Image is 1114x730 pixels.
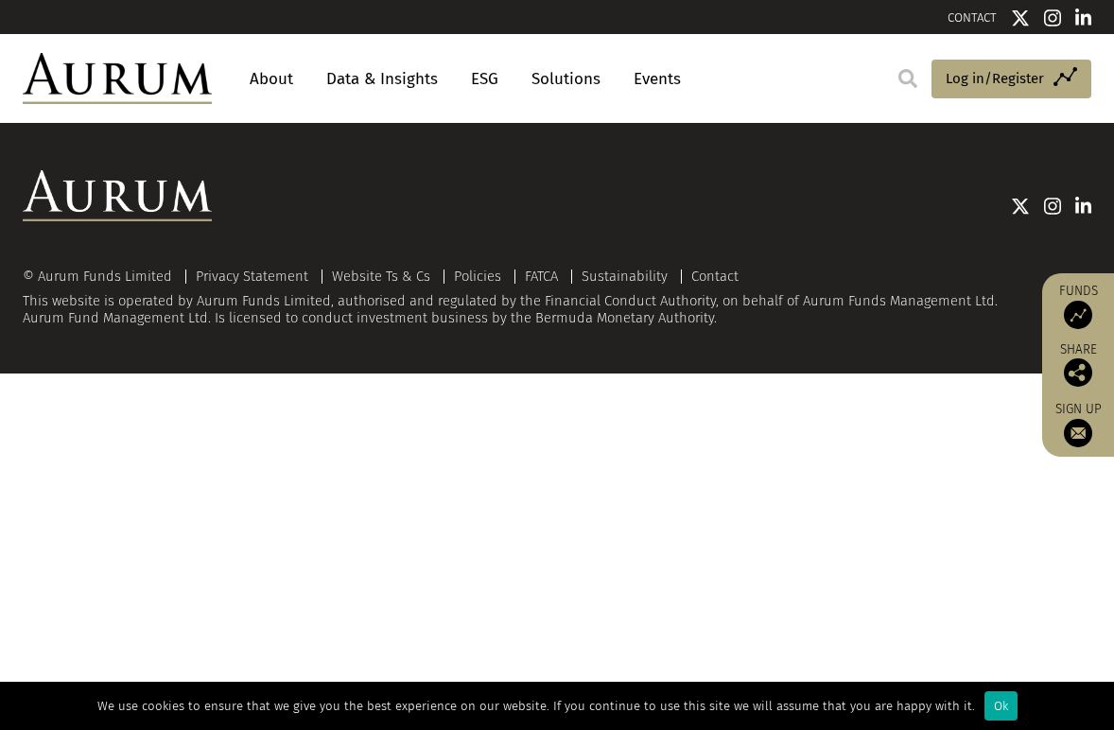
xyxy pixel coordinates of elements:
img: search.svg [898,69,917,88]
div: © Aurum Funds Limited [23,269,182,284]
img: Instagram icon [1044,9,1061,27]
img: Linkedin icon [1075,9,1092,27]
a: CONTACT [948,10,997,25]
a: Contact [691,268,739,285]
a: ESG [461,61,508,96]
a: Data & Insights [317,61,447,96]
a: Log in/Register [931,60,1091,99]
img: Instagram icon [1044,197,1061,216]
img: Linkedin icon [1075,197,1092,216]
img: Aurum [23,53,212,104]
a: Solutions [522,61,610,96]
a: Privacy Statement [196,268,308,285]
div: This website is operated by Aurum Funds Limited, authorised and regulated by the Financial Conduc... [23,269,1091,326]
a: Website Ts & Cs [332,268,430,285]
img: Share this post [1064,358,1092,387]
div: Share [1052,343,1105,387]
a: Sustainability [582,268,668,285]
a: Funds [1052,283,1105,329]
img: Twitter icon [1011,9,1030,27]
img: Access Funds [1064,301,1092,329]
span: Log in/Register [946,67,1044,90]
a: About [240,61,303,96]
img: Aurum Logo [23,170,212,221]
a: Events [624,61,681,96]
a: FATCA [525,268,558,285]
img: Twitter icon [1011,197,1030,216]
a: Policies [454,268,501,285]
